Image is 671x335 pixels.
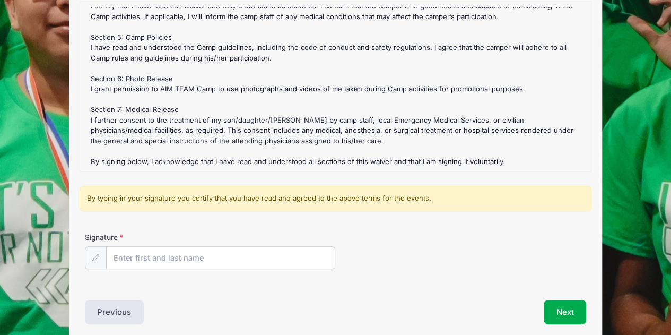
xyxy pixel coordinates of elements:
[85,232,210,243] label: Signature
[106,246,336,269] input: Enter first and last name
[80,186,591,211] div: By typing in your signature you certify that you have read and agreed to the above terms for the ...
[544,300,587,324] button: Next
[85,300,144,324] button: Previous
[85,7,586,166] div: : Full refund: Cancellations made more than 30 days before the camp start date will receive a ful...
